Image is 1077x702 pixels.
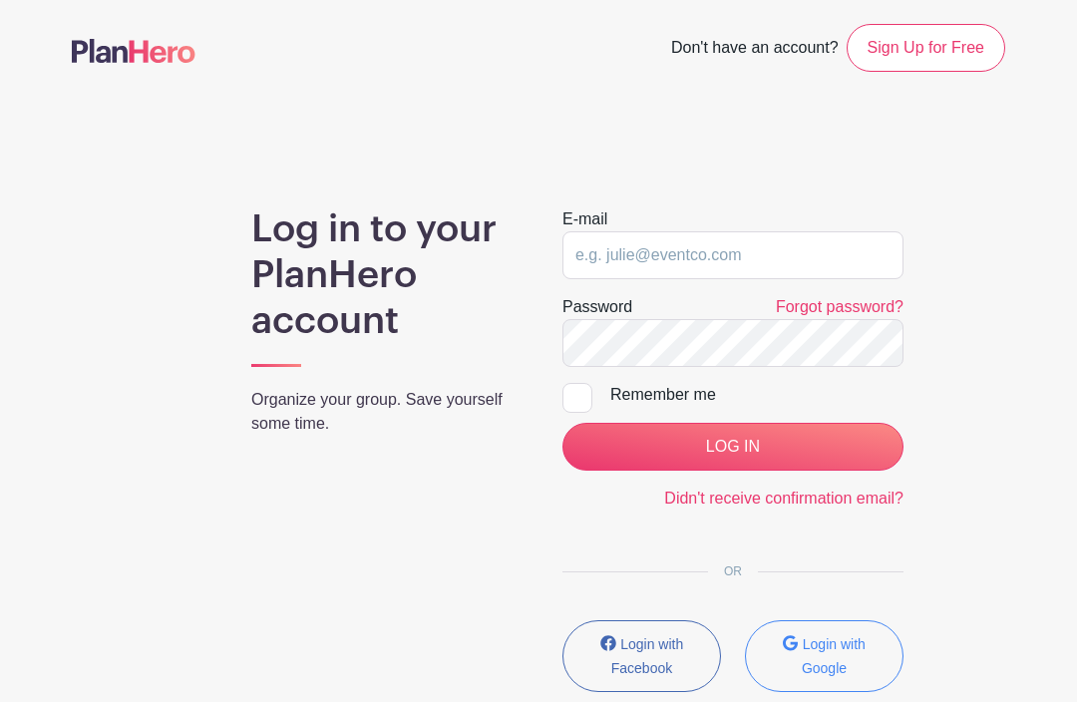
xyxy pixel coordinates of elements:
[562,231,903,279] input: e.g. julie@eventco.com
[611,636,684,676] small: Login with Facebook
[847,24,1005,72] a: Sign Up for Free
[251,388,515,436] p: Organize your group. Save yourself some time.
[610,383,903,407] div: Remember me
[72,39,195,63] img: logo-507f7623f17ff9eddc593b1ce0a138ce2505c220e1c5a4e2b4648c50719b7d32.svg
[562,295,632,319] label: Password
[802,636,866,676] small: Login with Google
[708,564,758,578] span: OR
[671,28,839,72] span: Don't have an account?
[562,620,721,692] button: Login with Facebook
[745,620,903,692] button: Login with Google
[664,490,903,507] a: Didn't receive confirmation email?
[562,423,903,471] input: LOG IN
[776,298,903,315] a: Forgot password?
[251,207,515,345] h1: Log in to your PlanHero account
[562,207,607,231] label: E-mail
